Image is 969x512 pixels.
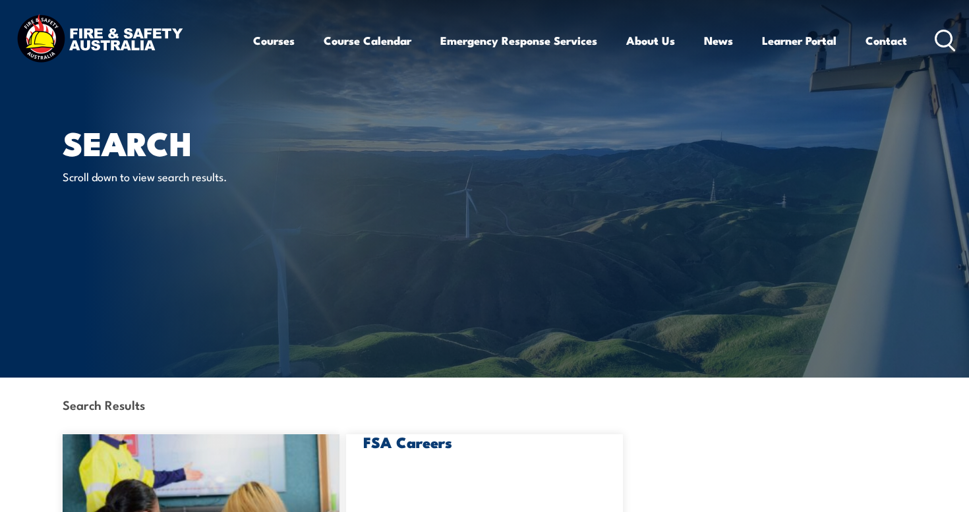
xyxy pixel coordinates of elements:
[704,23,733,58] a: News
[363,434,606,449] h3: FSA Careers
[253,23,295,58] a: Courses
[762,23,837,58] a: Learner Portal
[63,169,303,184] p: Scroll down to view search results.
[866,23,907,58] a: Contact
[440,23,597,58] a: Emergency Response Services
[63,128,388,156] h1: Search
[626,23,675,58] a: About Us
[324,23,411,58] a: Course Calendar
[63,395,145,413] strong: Search Results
